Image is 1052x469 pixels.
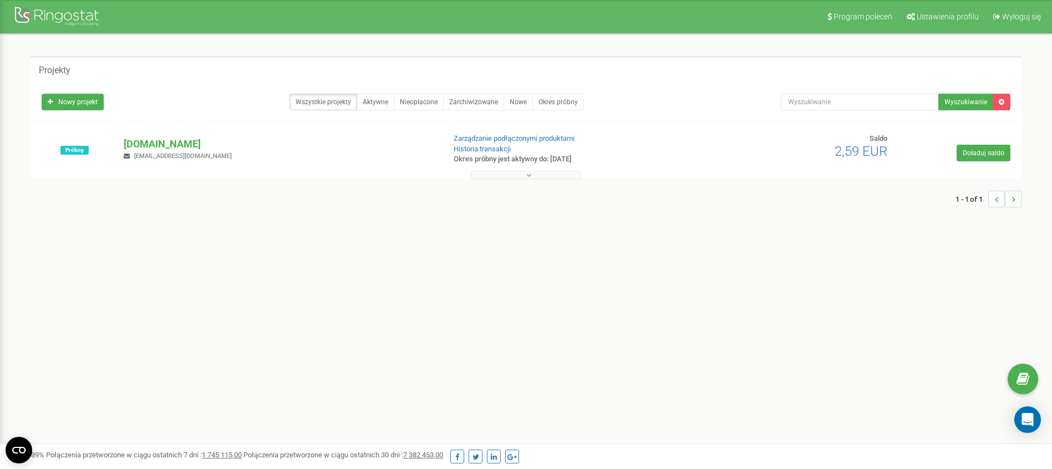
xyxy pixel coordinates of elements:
[394,94,444,110] a: Nieopłacone
[454,134,575,142] a: Zarządzanie podłączonymi produktami
[938,94,993,110] button: Wyszukiwanie
[134,152,232,160] span: [EMAIL_ADDRESS][DOMAIN_NAME]
[454,145,511,153] a: Historia transakcji
[454,154,683,165] p: Okres próbny jest aktywny do: [DATE]
[42,94,104,110] a: Nowy projekt
[443,94,504,110] a: Zarchiwizowane
[46,451,242,459] span: Połączenia przetworzone w ciągu ostatnich 7 dni :
[6,437,32,463] button: Open CMP widget
[781,94,939,110] input: Wyszukiwanie
[403,451,443,459] u: 7 382 453,00
[834,12,892,21] span: Program poleceń
[243,451,443,459] span: Połączenia przetworzone w ciągu ostatnich 30 dni :
[835,144,887,159] span: 2,59 EUR
[957,145,1010,161] a: Doładuj saldo
[289,94,357,110] a: Wszystkie projekty
[124,137,435,151] p: [DOMAIN_NAME]
[532,94,584,110] a: Okres próbny
[917,12,979,21] span: Ustawienia profilu
[956,191,988,207] span: 1 - 1 of 1
[504,94,533,110] a: Nowe
[1014,406,1041,433] div: Open Intercom Messenger
[1002,12,1041,21] span: Wyloguj się
[39,65,70,75] h5: Projekty
[956,180,1021,218] nav: ...
[357,94,394,110] a: Aktywne
[202,451,242,459] u: 1 745 115,00
[60,146,89,155] span: Próbny
[870,134,887,142] span: Saldo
